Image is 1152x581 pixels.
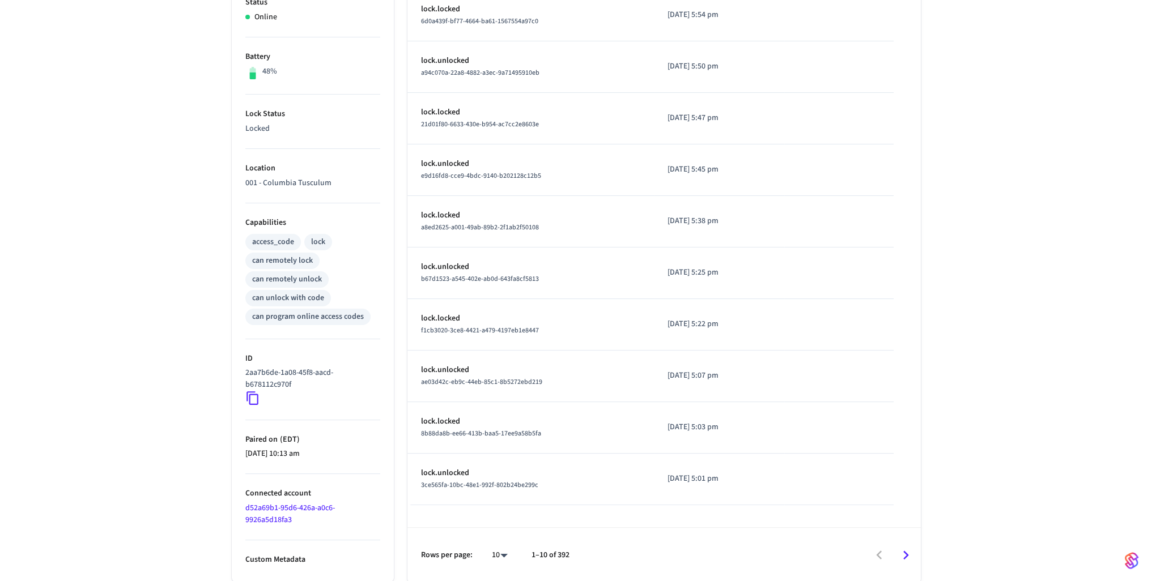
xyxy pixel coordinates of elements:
[421,261,641,273] p: lock.unlocked
[486,547,513,563] div: 10
[421,106,641,118] p: lock.locked
[668,215,770,227] p: [DATE] 5:38 pm
[245,367,376,391] p: 2aa7b6de-1a08-45f8-aacd-b678112c970f
[252,236,294,248] div: access_code
[252,311,364,323] div: can program online access codes
[421,377,542,387] span: ae03d42c-eb9c-44eb-85c1-8b5272ebd219
[245,123,380,135] p: Locked
[421,3,641,15] p: lock.locked
[1125,552,1138,570] img: SeamLogoGradient.69752ec5.svg
[668,370,770,382] p: [DATE] 5:07 pm
[421,274,539,284] span: b67d1523-a545-402e-ab0d-643fa8cf5813
[262,66,277,78] p: 48%
[892,542,919,569] button: Go to next page
[421,480,538,490] span: 3ce565fa-10bc-48e1-992f-802b24be299c
[421,158,641,170] p: lock.unlocked
[421,416,641,428] p: lock.locked
[421,210,641,221] p: lock.locked
[245,353,380,365] p: ID
[421,16,538,26] span: 6d0a439f-bf77-4664-ba61-1567554a97c0
[668,164,770,176] p: [DATE] 5:45 pm
[252,292,324,304] div: can unlock with code
[245,163,380,174] p: Location
[421,429,541,438] span: 8b88da8b-ee66-413b-baa5-17ee9a58b5fa
[421,467,641,479] p: lock.unlocked
[421,68,539,78] span: a94c070a-22a8-4882-a3ec-9a71495910eb
[668,473,770,485] p: [DATE] 5:01 pm
[254,11,277,23] p: Online
[421,549,473,561] p: Rows per page:
[311,236,325,248] div: lock
[421,119,539,129] span: 21d01f80-6633-430e-b954-ac7cc2e8603e
[245,217,380,229] p: Capabilities
[668,9,770,21] p: [DATE] 5:54 pm
[668,267,770,279] p: [DATE] 5:25 pm
[532,549,569,561] p: 1–10 of 392
[421,326,539,335] span: f1cb3020-3ce8-4421-a479-4197eb1e8447
[245,448,380,460] p: [DATE] 10:13 am
[252,274,322,285] div: can remotely unlock
[278,434,300,445] span: ( EDT )
[245,51,380,63] p: Battery
[245,502,335,526] a: d52a69b1-95d6-426a-a0c6-9926a5d18fa3
[245,554,380,566] p: Custom Metadata
[421,364,641,376] p: lock.unlocked
[421,313,641,324] p: lock.locked
[421,171,541,181] span: e9d16fd8-cce9-4bdc-9140-b202128c12b5
[668,318,770,330] p: [DATE] 5:22 pm
[245,108,380,120] p: Lock Status
[245,488,380,499] p: Connected account
[252,255,313,267] div: can remotely lock
[668,421,770,433] p: [DATE] 5:03 pm
[668,61,770,72] p: [DATE] 5:50 pm
[421,223,539,232] span: a8ed2625-a001-49ab-89b2-2f1ab2f50108
[421,55,641,67] p: lock.unlocked
[245,434,380,446] p: Paired on
[245,177,380,189] p: 001 - Columbia Tusculum
[668,112,770,124] p: [DATE] 5:47 pm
